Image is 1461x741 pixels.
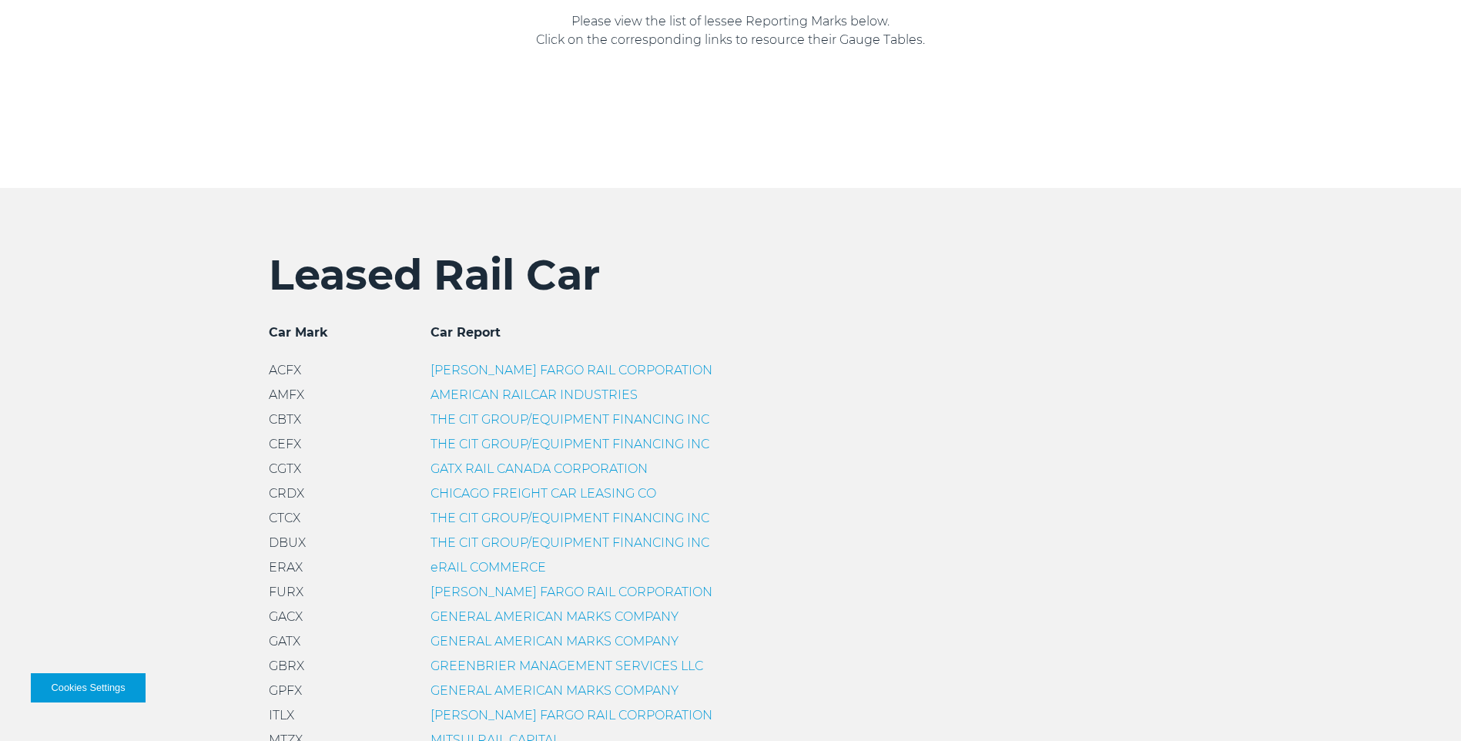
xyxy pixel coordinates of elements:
button: Cookies Settings [31,673,146,702]
a: [PERSON_NAME] FARGO RAIL CORPORATION [431,363,712,377]
a: AMERICAN RAILCAR INDUSTRIES [431,387,638,402]
a: GENERAL AMERICAN MARKS COMPANY [431,683,679,698]
span: ITLX [269,708,294,723]
span: CTCX [269,511,300,525]
p: Please view the list of lessee Reporting Marks below. Click on the corresponding links to resourc... [380,12,1081,49]
a: THE CIT GROUP/EQUIPMENT FINANCING INC [431,511,709,525]
span: GPFX [269,683,302,698]
span: ACFX [269,363,301,377]
a: GENERAL AMERICAN MARKS COMPANY [431,609,679,624]
span: AMFX [269,387,304,402]
span: CBTX [269,412,301,427]
a: [PERSON_NAME] FARGO RAIL CORPORATION [431,585,712,599]
h2: Leased Rail Car [269,250,1193,300]
span: Car Mark [269,325,328,340]
a: [PERSON_NAME] FARGO RAIL CORPORATION [431,708,712,723]
span: ERAX [269,560,303,575]
a: CHICAGO FREIGHT CAR LEASING CO [431,486,656,501]
span: GATX [269,634,300,649]
span: FURX [269,585,303,599]
a: eRAIL COMMERCE [431,560,546,575]
a: THE CIT GROUP/EQUIPMENT FINANCING INC [431,412,709,427]
a: GATX RAIL CANADA CORPORATION [431,461,648,476]
span: GBRX [269,659,304,673]
a: GENERAL AMERICAN MARKS COMPANY [431,634,679,649]
a: THE CIT GROUP/EQUIPMENT FINANCING INC [431,437,709,451]
span: DBUX [269,535,306,550]
span: Car Report [431,325,501,340]
iframe: Chat Widget [1384,667,1461,741]
a: THE CIT GROUP/EQUIPMENT FINANCING INC [431,535,709,550]
a: GREENBRIER MANAGEMENT SERVICES LLC [431,659,703,673]
span: CGTX [269,461,301,476]
span: CEFX [269,437,301,451]
span: CRDX [269,486,304,501]
span: GACX [269,609,303,624]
